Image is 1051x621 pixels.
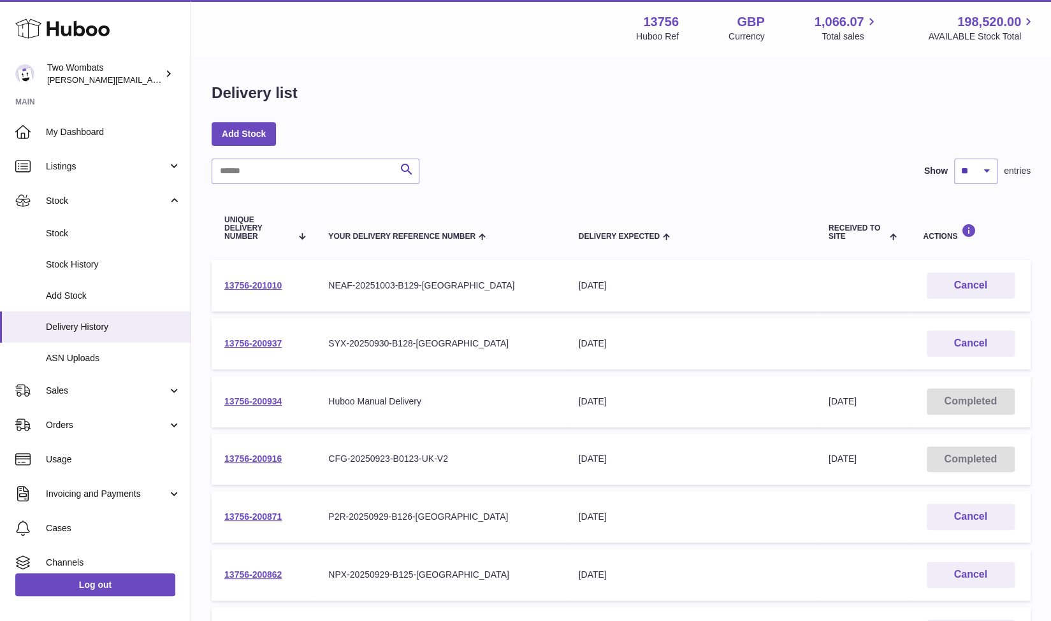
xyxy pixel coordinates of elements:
span: Received to Site [829,224,887,241]
div: CFG-20250923-B0123-UK-V2 [328,453,553,465]
div: Two Wombats [47,62,162,86]
span: entries [1004,165,1031,177]
div: Huboo Ref [636,31,679,43]
span: Orders [46,419,168,431]
a: 1,066.07 Total sales [815,13,879,43]
span: Stock [46,195,168,207]
span: Unique Delivery Number [224,216,292,241]
button: Cancel [927,273,1015,299]
div: [DATE] [579,280,803,292]
span: Your Delivery Reference Number [328,232,475,241]
a: 13756-200871 [224,511,282,522]
div: Actions [923,224,1018,241]
strong: 13756 [643,13,679,31]
div: [DATE] [579,338,803,350]
button: Cancel [927,331,1015,357]
span: Listings [46,161,168,173]
a: 13756-201010 [224,280,282,290]
span: Total sales [822,31,878,43]
span: Invoicing and Payments [46,488,168,500]
span: Delivery History [46,321,181,333]
div: Currency [728,31,765,43]
span: AVAILABLE Stock Total [928,31,1036,43]
div: [DATE] [579,569,803,581]
span: Stock History [46,259,181,271]
div: [DATE] [579,453,803,465]
span: My Dashboard [46,126,181,138]
a: Log out [15,573,175,596]
h1: Delivery list [212,83,298,103]
a: 13756-200862 [224,569,282,580]
div: [DATE] [579,396,803,408]
span: ASN Uploads [46,352,181,364]
span: [DATE] [829,396,857,406]
a: 13756-200937 [224,338,282,348]
span: Add Stock [46,290,181,302]
span: 1,066.07 [815,13,864,31]
span: Channels [46,557,181,569]
div: NPX-20250929-B125-[GEOGRAPHIC_DATA] [328,569,553,581]
div: SYX-20250930-B128-[GEOGRAPHIC_DATA] [328,338,553,350]
span: Cases [46,522,181,534]
span: [DATE] [829,453,857,464]
div: Huboo Manual Delivery [328,396,553,408]
a: 13756-200934 [224,396,282,406]
button: Cancel [927,504,1015,530]
strong: GBP [737,13,764,31]
a: 13756-200916 [224,453,282,464]
a: 198,520.00 AVAILABLE Stock Total [928,13,1036,43]
div: [DATE] [579,511,803,523]
span: Delivery Expected [579,232,660,241]
span: Sales [46,385,168,397]
a: Add Stock [212,122,276,145]
div: P2R-20250929-B126-[GEOGRAPHIC_DATA] [328,511,553,523]
span: 198,520.00 [957,13,1021,31]
img: philip.carroll@twowombats.com [15,64,34,83]
span: Stock [46,227,181,239]
div: NEAF-20251003-B129-[GEOGRAPHIC_DATA] [328,280,553,292]
label: Show [924,165,948,177]
span: Usage [46,453,181,466]
button: Cancel [927,562,1015,588]
span: [PERSON_NAME][EMAIL_ADDRESS][PERSON_NAME][DOMAIN_NAME] [47,75,324,85]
